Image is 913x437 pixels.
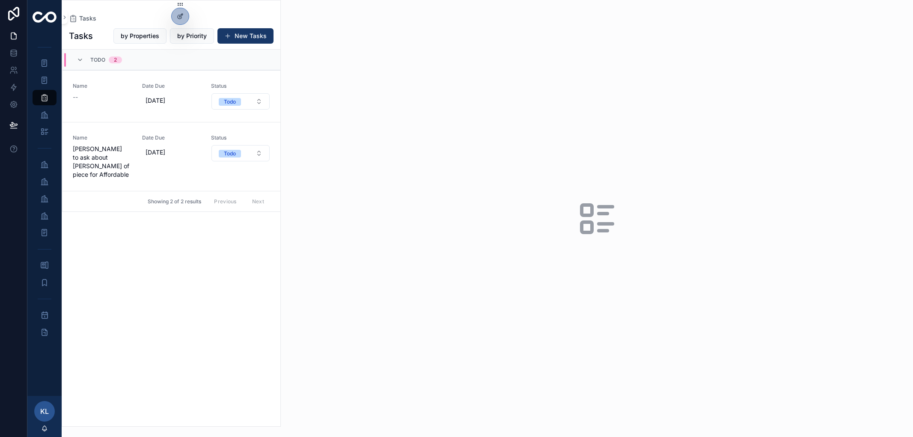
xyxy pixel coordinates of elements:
[121,32,159,40] span: by Properties
[33,12,57,23] img: App logo
[224,98,236,106] div: Todo
[177,32,207,40] span: by Priority
[170,28,214,44] button: by Priority
[113,28,167,44] button: by Properties
[142,83,201,89] span: Date Due
[211,145,270,161] button: Select Button
[79,14,96,23] span: Tasks
[148,198,201,205] span: Showing 2 of 2 results
[146,148,198,157] span: [DATE]
[73,145,132,179] span: [PERSON_NAME] to ask about [PERSON_NAME] of piece for Affordable
[217,28,274,44] button: New Tasks
[62,70,280,122] a: Name--Date Due[DATE]StatusSelect Button
[211,93,270,110] button: Select Button
[90,56,105,63] span: Todo
[114,56,117,63] div: 2
[73,134,132,141] span: Name
[40,406,49,416] span: KL
[73,83,132,89] span: Name
[142,134,201,141] span: Date Due
[62,122,280,191] a: Name[PERSON_NAME] to ask about [PERSON_NAME] of piece for AffordableDate Due[DATE]StatusSelect Bu...
[69,14,96,23] a: Tasks
[73,93,78,101] span: --
[146,96,198,105] span: [DATE]
[224,150,236,158] div: Todo
[69,30,93,42] h1: Tasks
[211,134,270,141] span: Status
[211,83,270,89] span: Status
[27,34,62,351] div: scrollable content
